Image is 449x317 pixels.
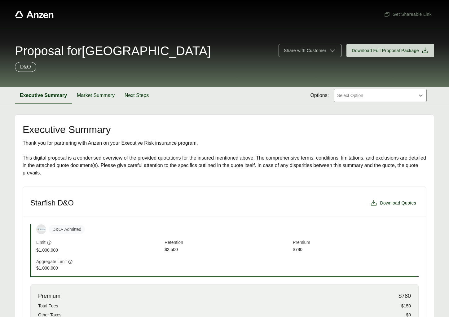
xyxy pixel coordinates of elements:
[165,246,290,253] span: $2,500
[346,44,434,57] button: Download Full Proposal Package
[310,92,329,99] span: Options:
[36,247,162,253] span: $1,000,000
[120,87,154,104] button: Next Steps
[368,197,419,209] button: Download Quotes
[284,47,326,54] span: Share with Customer
[15,87,72,104] button: Executive Summary
[36,265,162,271] span: $1,000,000
[72,87,120,104] button: Market Summary
[398,292,411,300] span: $780
[381,9,434,20] button: Get Shareable Link
[165,239,290,246] span: Retention
[293,246,419,253] span: $780
[293,239,419,246] span: Premium
[20,63,31,71] p: D&O
[384,11,432,18] span: Get Shareable Link
[279,44,341,57] button: Share with Customer
[23,139,426,177] div: Thank you for partnering with Anzen on your Executive Risk insurance program. This digital propos...
[401,303,411,309] span: $150
[38,292,60,300] span: Premium
[15,11,54,18] a: Anzen website
[36,258,67,265] span: Aggregate Limit
[380,200,416,206] span: Download Quotes
[38,303,58,309] span: Total Fees
[15,45,211,57] span: Proposal for [GEOGRAPHIC_DATA]
[23,125,426,134] h2: Executive Summary
[37,227,46,231] img: Starfish Specialty Insurance
[49,225,85,234] span: D&O - Admitted
[352,47,419,54] span: Download Full Proposal Package
[36,239,46,246] span: Limit
[30,198,74,208] h3: Starfish D&O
